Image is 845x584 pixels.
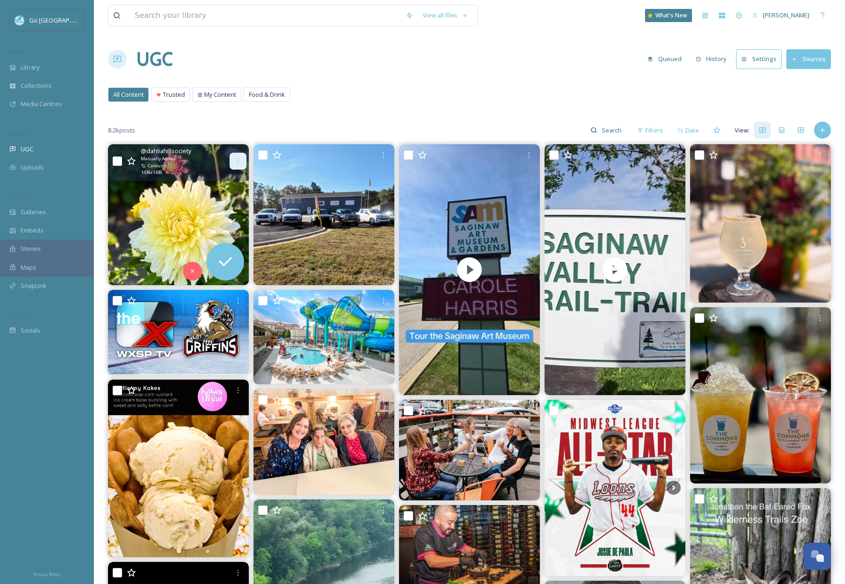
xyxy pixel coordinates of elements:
[735,126,750,135] span: View:
[21,244,41,253] span: Stories
[399,400,540,500] img: The countdown is on! Just a little over 24 hours until the 2025 Downtown Bay City Wine Walk! 🍾 Jo...
[253,144,394,285] img: What did the trailer and the truck do after they fell in love? They got hitched 😅 #roseautosales ...
[163,90,185,99] span: Trusted
[148,163,167,169] span: Carousel
[399,144,540,395] img: thumbnail
[763,11,809,19] span: [PERSON_NAME]
[21,100,62,109] span: Media Centres
[645,126,663,135] span: Filters
[690,307,831,483] img: Sunny days and refreshing sips go hand in hand. Pick up a delicious Grab & Go drink from ONe eigh...
[33,571,61,577] span: Privacy Policy
[108,144,249,285] img: Blooms! Blooms! Blooms! So many colors, shapes and heights. Join us as we celebrate the Autumn Eq...
[786,49,831,69] button: Sources
[691,50,732,68] button: History
[545,400,685,576] img: Two of the best in the league. Josue De Paula & Kendall George are Midwest League All-Stars! ⭐️
[736,49,786,69] a: Settings
[545,144,685,395] video: Embark on an adventure along the picturesque Saginaw Valley Rail Trail! 🌲🚴‍♀️ Stretching from Sag...
[747,6,814,24] a: [PERSON_NAME]
[141,147,191,156] span: @ dahliahillsociety
[643,50,691,68] a: Queued
[545,144,685,395] img: thumbnail
[108,380,249,557] img: We are #NowScooping Kettle My Kakes! Try this delicious pop-corn custard ice cream base bursting ...
[645,9,692,22] a: What's New
[108,290,249,375] img: WXSP-TV will televise the Red & White game on Sunday, September 21 at 3 p.m.. LiveStream on Detro...
[21,63,39,72] span: Library
[21,81,52,90] span: Collections
[418,6,473,24] a: View all files
[204,90,236,99] span: My Content
[136,45,173,73] a: UGC
[15,16,24,25] img: GoGreatLogo_MISkies_RegionalTrails%20%281%29.png
[141,156,176,162] span: Manually Added
[21,226,44,235] span: Embeds
[253,290,394,384] img: ☀️ Soak Up the Last Days of Summer – and Save $50 on Your Stay! 🌊 Summer may be winding down, but...
[399,144,540,395] video: Step into a world of history and art + lush outdoor gardens at the stunning Saginaw Art Museum! 🖼...
[249,90,285,99] span: Food & Drink
[21,145,33,154] span: UGC
[597,121,628,140] input: Search
[9,130,30,137] span: COLLECT
[113,90,144,99] span: All Content
[9,193,31,200] span: WIDGETS
[643,50,686,68] button: Queued
[685,126,699,135] span: Date
[9,311,28,319] span: SOCIALS
[691,50,737,68] a: History
[130,5,401,26] input: Search your library
[21,263,36,272] span: Maps
[804,543,831,570] button: Open Chat
[736,49,782,69] button: Settings
[141,169,162,176] span: 1438 x 1438
[29,16,99,24] span: Go [GEOGRAPHIC_DATA]
[33,568,61,579] a: Privacy Policy
[253,389,394,495] img: ✨🎉 Please join us in wishing Theresa P. a very special 105th birthday! 🎉✨ Theresa celebrated this...
[21,163,44,172] span: Uploads
[21,326,40,335] span: Socials
[21,281,46,290] span: SnapLink
[690,144,831,303] img: Pumpkin spice, but make it sparkling. ✨🎃 Pumpkin Spice Seltzer is officially on tap!
[21,208,46,217] span: Galleries
[108,126,135,135] span: 8.2k posts
[9,48,26,55] span: MEDIA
